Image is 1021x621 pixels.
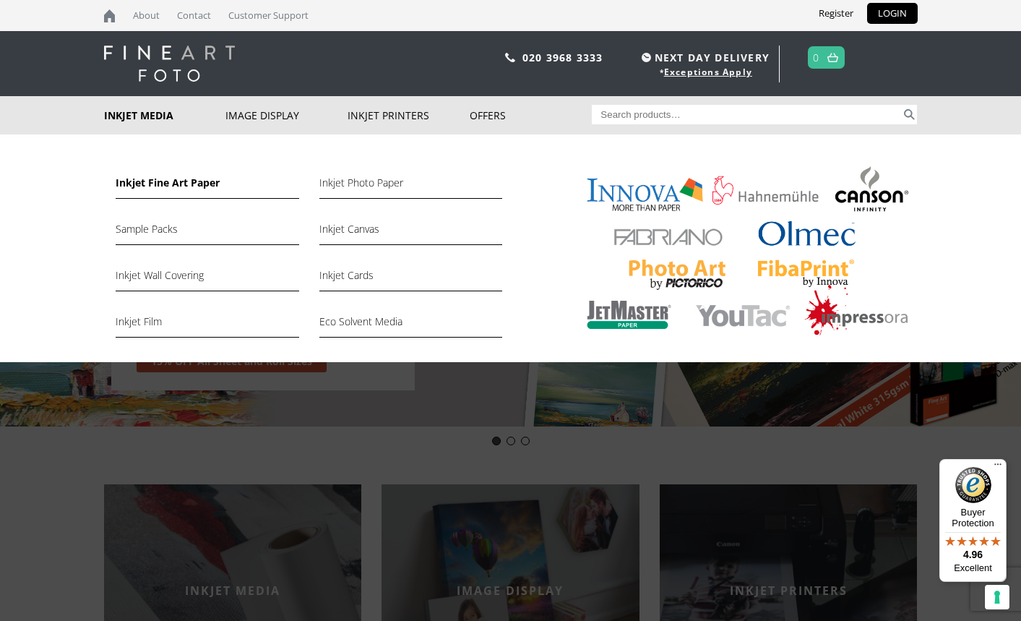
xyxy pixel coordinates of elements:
a: 0 [813,47,819,68]
img: basket.svg [827,53,838,62]
a: Sample Packs [116,220,298,245]
a: Inkjet Photo Paper [319,174,502,199]
img: logo-white.svg [104,46,235,82]
span: NEXT DAY DELIVERY [638,49,770,66]
img: Inkjet-Media_brands-from-fine-art-foto-3.jpg [569,163,918,344]
button: Menu [989,459,1007,476]
img: phone.svg [505,53,515,62]
a: Inkjet Cards [319,267,502,291]
button: Your consent preferences for tracking technologies [985,585,1009,609]
a: Image Display [225,96,348,134]
a: Inkjet Fine Art Paper [116,174,298,199]
a: LOGIN [867,3,918,24]
a: Inkjet Printers [348,96,470,134]
a: Register [808,3,864,24]
a: Exceptions Apply [664,66,752,78]
a: Inkjet Film [116,313,298,338]
p: Buyer Protection [939,507,1007,528]
p: Excellent [939,562,1007,574]
img: Trusted Shops Trustmark [955,467,991,503]
button: Trusted Shops TrustmarkBuyer Protection4.96Excellent [939,459,1007,582]
a: Inkjet Wall Covering [116,267,298,291]
a: Offers [470,96,592,134]
img: time.svg [642,53,651,62]
input: Search products… [592,105,901,124]
span: 4.96 [963,549,983,560]
a: Eco Solvent Media [319,313,502,338]
button: Search [901,105,918,124]
a: 020 3968 3333 [522,51,603,64]
a: Inkjet Media [104,96,226,134]
a: Inkjet Canvas [319,220,502,245]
